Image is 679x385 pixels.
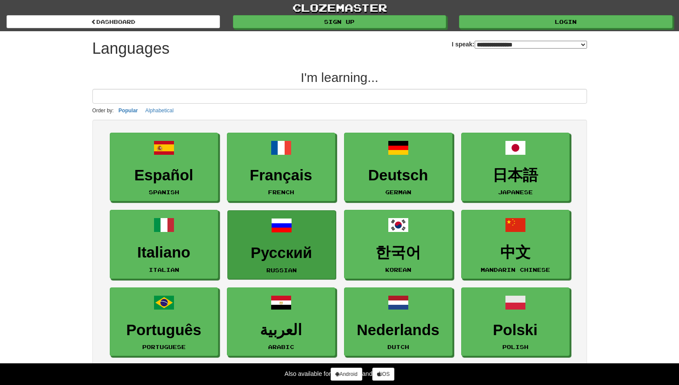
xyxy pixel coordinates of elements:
a: EspañolSpanish [110,133,218,202]
h3: Nederlands [349,322,448,339]
select: I speak: [475,41,587,49]
a: PolskiPolish [461,287,570,356]
small: German [385,189,411,195]
a: 日本語Japanese [461,133,570,202]
a: ItalianoItalian [110,210,218,279]
h3: 中文 [466,244,565,261]
label: I speak: [452,40,587,49]
small: French [268,189,294,195]
small: Portuguese [142,344,186,350]
a: Sign up [233,15,446,28]
a: Android [331,368,362,381]
small: Arabic [268,344,294,350]
a: 中文Mandarin Chinese [461,210,570,279]
a: dashboard [7,15,220,28]
a: РусскийRussian [227,210,336,279]
h3: 한국어 [349,244,448,261]
small: Mandarin Chinese [481,267,550,273]
button: Popular [116,106,141,115]
small: Dutch [387,344,409,350]
small: Japanese [498,189,533,195]
h3: Polski [466,322,565,339]
h3: Italiano [115,244,213,261]
h2: I'm learning... [92,70,587,85]
small: Italian [149,267,179,273]
h1: Languages [92,40,170,57]
h3: Français [232,167,331,184]
h3: Русский [232,245,331,261]
h3: Português [115,322,213,339]
a: FrançaisFrench [227,133,335,202]
h3: العربية [232,322,331,339]
a: 한국어Korean [344,210,453,279]
button: Alphabetical [143,106,176,115]
a: العربيةArabic [227,287,335,356]
small: Order by: [92,108,114,114]
a: DeutschGerman [344,133,453,202]
a: NederlandsDutch [344,287,453,356]
h3: 日本語 [466,167,565,184]
h3: Deutsch [349,167,448,184]
small: Korean [385,267,411,273]
h3: Español [115,167,213,184]
a: PortuguêsPortuguese [110,287,218,356]
a: iOS [372,368,394,381]
small: Polish [502,344,528,350]
small: Russian [266,267,297,273]
a: Login [459,15,672,28]
small: Spanish [149,189,179,195]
